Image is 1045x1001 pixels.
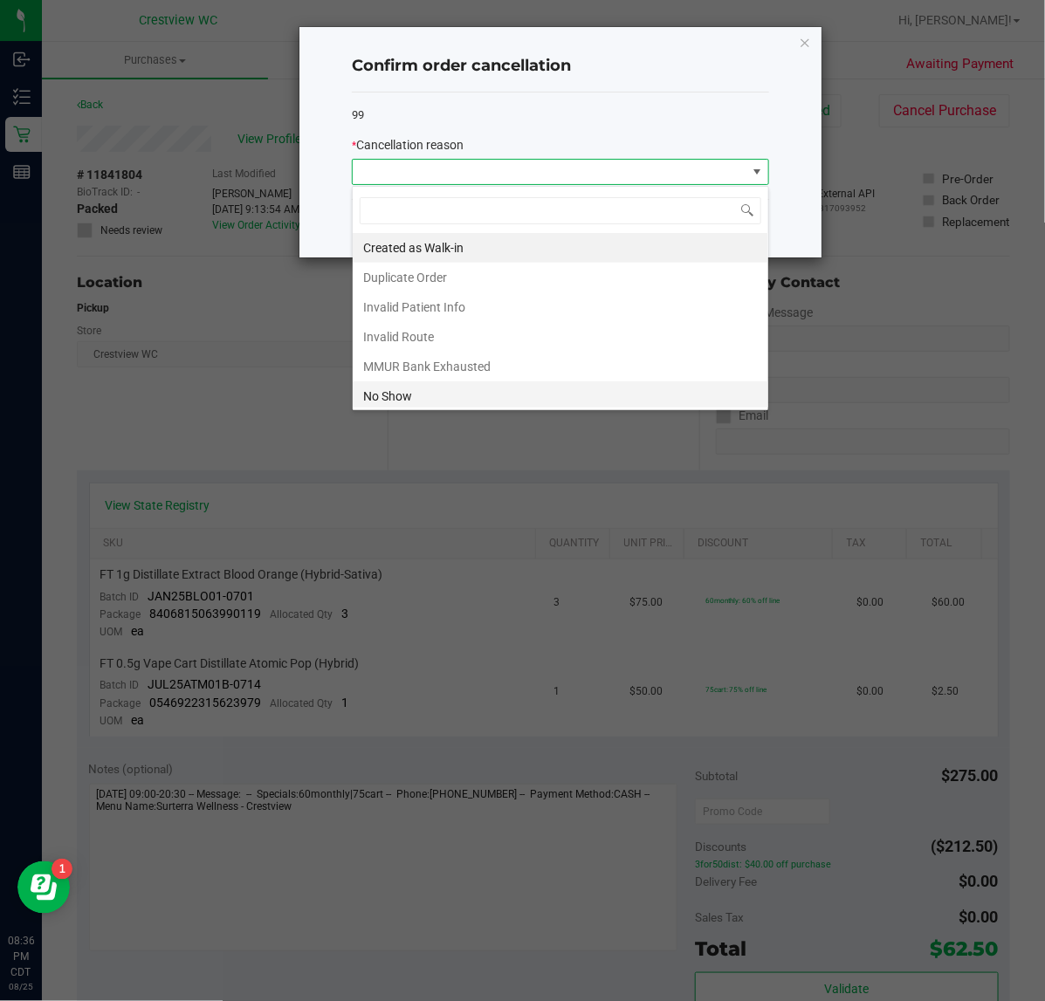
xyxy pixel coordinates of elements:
[353,263,768,292] li: Duplicate Order
[353,352,768,381] li: MMUR Bank Exhausted
[352,55,769,78] h4: Confirm order cancellation
[353,381,768,411] li: No Show
[356,138,464,152] span: Cancellation reason
[353,292,768,322] li: Invalid Patient Info
[52,859,72,880] iframe: Resource center unread badge
[799,31,811,52] button: Close
[353,233,768,263] li: Created as Walk-in
[353,322,768,352] li: Invalid Route
[17,861,70,914] iframe: Resource center
[352,108,364,121] span: 99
